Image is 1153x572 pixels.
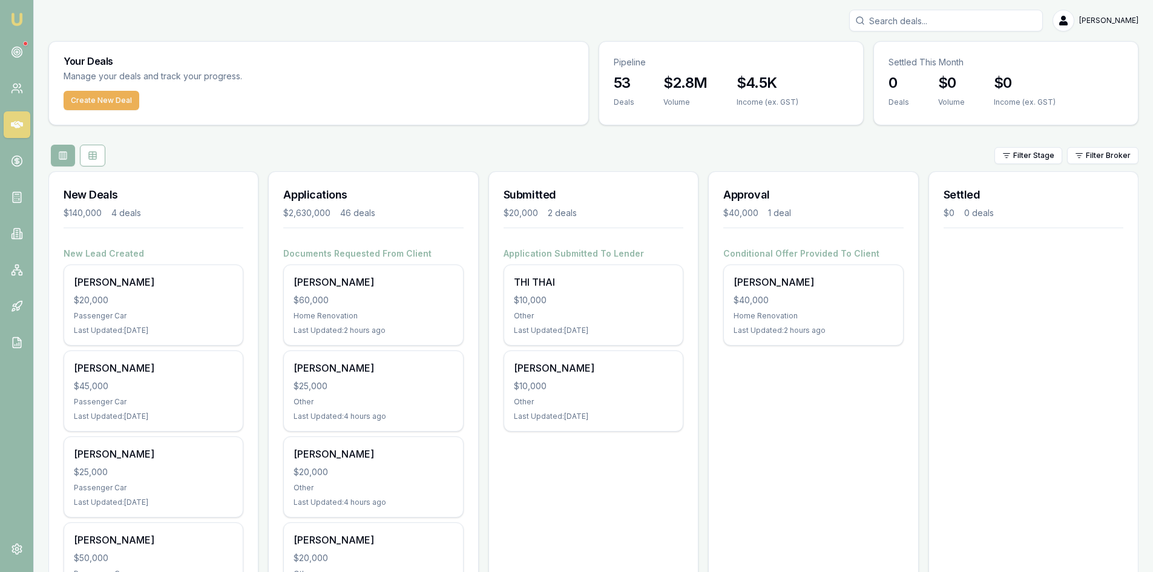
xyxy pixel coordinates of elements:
div: [PERSON_NAME] [74,447,233,461]
div: Last Updated: [DATE] [514,412,673,421]
div: Income (ex. GST) [994,97,1056,107]
div: [PERSON_NAME] [294,447,453,461]
div: Other [514,397,673,407]
div: $40,000 [734,294,893,306]
div: $10,000 [514,294,673,306]
div: $2,630,000 [283,207,330,219]
div: $20,000 [74,294,233,306]
h3: $4.5K [737,73,798,93]
h4: New Lead Created [64,248,243,260]
div: Last Updated: 4 hours ago [294,498,453,507]
div: [PERSON_NAME] [734,275,893,289]
h4: Documents Requested From Client [283,248,463,260]
span: Filter Stage [1013,151,1054,160]
div: 0 deals [964,207,994,219]
h3: 0 [889,73,909,93]
h3: Applications [283,186,463,203]
div: $140,000 [64,207,102,219]
div: Deals [889,97,909,107]
div: $20,000 [504,207,538,219]
div: 46 deals [340,207,375,219]
div: [PERSON_NAME] [74,275,233,289]
div: $60,000 [294,294,453,306]
div: Deals [614,97,634,107]
div: $40,000 [723,207,758,219]
div: [PERSON_NAME] [74,361,233,375]
div: Last Updated: 2 hours ago [294,326,453,335]
div: Volume [938,97,965,107]
p: Manage your deals and track your progress. [64,70,373,84]
button: Create New Deal [64,91,139,110]
div: [PERSON_NAME] [294,275,453,289]
div: $10,000 [514,380,673,392]
div: [PERSON_NAME] [514,361,673,375]
div: $25,000 [74,466,233,478]
h3: 53 [614,73,634,93]
span: Filter Broker [1086,151,1131,160]
h3: New Deals [64,186,243,203]
div: Passenger Car [74,483,233,493]
div: Other [294,397,453,407]
h4: Application Submitted To Lender [504,248,683,260]
span: [PERSON_NAME] [1079,16,1138,25]
h3: $0 [938,73,965,93]
div: THI THAI [514,275,673,289]
div: Volume [663,97,708,107]
p: Pipeline [614,56,849,68]
div: Last Updated: [DATE] [74,412,233,421]
button: Filter Stage [994,147,1062,164]
div: 4 deals [111,207,141,219]
div: Passenger Car [74,397,233,407]
div: [PERSON_NAME] [294,533,453,547]
h3: $2.8M [663,73,708,93]
div: [PERSON_NAME] [294,361,453,375]
button: Filter Broker [1067,147,1138,164]
div: 2 deals [548,207,577,219]
div: $25,000 [294,380,453,392]
div: Last Updated: [DATE] [74,326,233,335]
div: $0 [944,207,954,219]
h3: $0 [994,73,1056,93]
div: $45,000 [74,380,233,392]
div: Passenger Car [74,311,233,321]
div: Other [294,483,453,493]
div: $20,000 [294,466,453,478]
div: Home Renovation [734,311,893,321]
div: Last Updated: [DATE] [514,326,673,335]
p: Settled This Month [889,56,1123,68]
img: emu-icon-u.png [10,12,24,27]
h3: Submitted [504,186,683,203]
div: Other [514,311,673,321]
h3: Approval [723,186,903,203]
div: Home Renovation [294,311,453,321]
h4: Conditional Offer Provided To Client [723,248,903,260]
div: [PERSON_NAME] [74,533,233,547]
div: $20,000 [294,552,453,564]
div: Last Updated: 4 hours ago [294,412,453,421]
div: 1 deal [768,207,791,219]
input: Search deals [849,10,1043,31]
div: Income (ex. GST) [737,97,798,107]
h3: Your Deals [64,56,574,66]
div: $50,000 [74,552,233,564]
div: Last Updated: [DATE] [74,498,233,507]
div: Last Updated: 2 hours ago [734,326,893,335]
h3: Settled [944,186,1123,203]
